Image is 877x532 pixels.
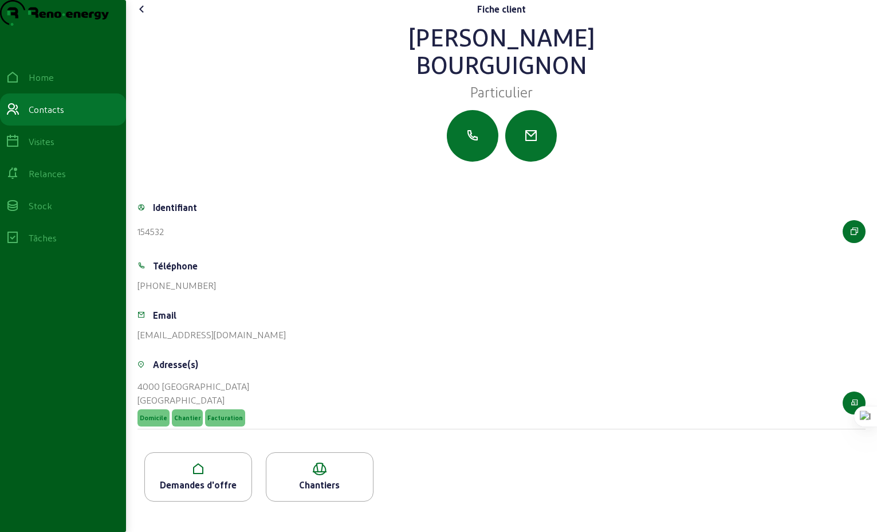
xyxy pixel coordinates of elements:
[137,328,286,342] div: [EMAIL_ADDRESS][DOMAIN_NAME]
[137,50,866,78] div: Bourguignon
[137,83,866,101] div: Particulier
[140,414,167,422] span: Domicile
[153,358,198,371] div: Adresse(s)
[29,167,66,181] div: Relances
[137,23,866,50] div: [PERSON_NAME]
[153,201,197,214] div: Identifiant
[153,259,198,273] div: Téléphone
[145,478,251,492] div: Demandes d'offre
[266,478,373,492] div: Chantiers
[207,414,243,422] span: Facturation
[153,308,176,322] div: Email
[29,231,57,245] div: Tâches
[29,103,64,116] div: Contacts
[174,414,200,422] span: Chantier
[29,199,52,213] div: Stock
[477,2,526,16] div: Fiche client
[137,225,164,238] div: 154532
[137,393,249,407] div: [GEOGRAPHIC_DATA]
[29,71,54,84] div: Home
[137,279,216,292] div: [PHONE_NUMBER]
[29,135,54,148] div: Visites
[137,380,249,393] div: 4000 [GEOGRAPHIC_DATA]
